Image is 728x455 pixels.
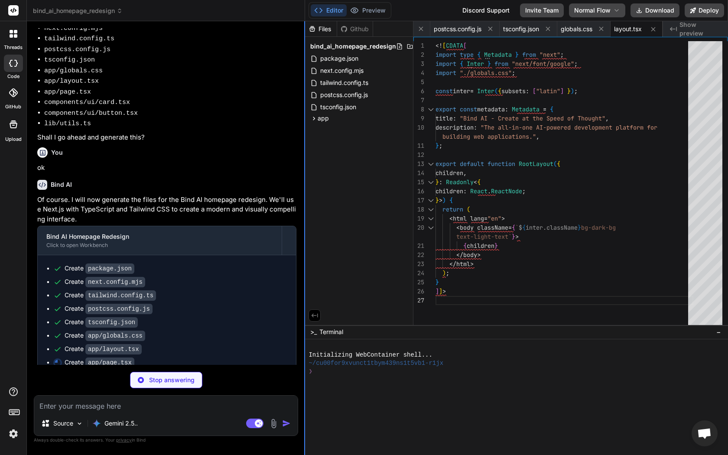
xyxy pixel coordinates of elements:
button: Invite Team [520,3,564,17]
div: 7 [413,96,424,105]
div: 1 [413,41,424,50]
span: package.json [319,53,359,64]
span: export [435,105,456,113]
span: < [449,214,453,222]
span: export [435,160,456,168]
div: 26 [413,287,424,296]
span: ) [442,269,446,277]
span: children [435,187,463,195]
span: return [442,205,463,213]
span: ( [467,205,470,213]
span: ] [439,287,442,295]
div: 14 [413,169,424,178]
span: , [536,133,539,140]
span: [ [533,87,536,95]
code: app/globals.css [44,67,103,75]
span: } [515,51,519,58]
span: Normal Flow [574,6,611,15]
div: 9 [413,114,424,123]
p: Source [53,419,73,428]
span: </ [449,260,456,268]
span: from [494,60,508,68]
label: threads [4,44,23,51]
button: Deploy [685,3,724,17]
span: inter [526,224,543,231]
span: ; [439,142,442,149]
span: ] [435,287,439,295]
div: 12 [413,150,424,159]
span: "./globals.css" [460,69,512,77]
p: Shall I go ahead and generate this? [37,133,296,143]
button: Download [630,3,679,17]
div: 24 [413,269,424,278]
div: Click to collapse the range. [425,178,436,187]
span: Metadata [484,51,512,58]
span: > [470,260,474,268]
code: package.json [85,263,134,274]
span: React [470,187,487,195]
div: Create [65,264,134,273]
span: from [522,51,536,58]
span: next.config.mjs [319,65,364,76]
code: app/globals.css [85,331,145,341]
span: } [435,178,439,186]
div: 21 [413,241,424,250]
span: children [435,169,463,177]
span: Show preview [679,20,721,38]
span: } [512,233,515,240]
code: lib/utils.ts [44,120,91,127]
span: CDATA [446,42,463,49]
div: Create [65,344,142,354]
span: { [460,60,463,68]
div: 11 [413,141,424,150]
span: RootLayout [519,160,553,168]
div: Discord Support [457,3,515,17]
span: globals.css [561,25,592,33]
div: Click to collapse the range. [425,105,436,114]
div: 25 [413,278,424,287]
div: Create [65,304,153,313]
span: metadata [477,105,505,113]
span: : [526,87,529,95]
label: Upload [5,136,22,143]
span: >_ [310,328,317,336]
span: html [456,260,470,268]
span: import [435,60,456,68]
span: tsconfig.json [319,102,357,112]
span: } [435,278,439,286]
span: "en" [487,214,501,222]
button: Editor [311,4,347,16]
span: title [435,114,453,122]
label: code [7,73,19,80]
span: = [508,224,512,231]
div: 4 [413,68,424,78]
span: [ [442,42,446,49]
div: 23 [413,260,424,269]
span: = [543,105,546,113]
code: components/ui/button.tsx [44,110,138,117]
span: subsets [501,87,526,95]
span: ; [522,187,526,195]
p: Always double-check its answers. Your in Bind [34,436,298,444]
span: ( [553,160,557,168]
span: , [605,114,609,122]
div: Click to collapse the range. [425,159,436,169]
span: "latin" [536,87,560,95]
code: tsconfig.json [44,56,95,64]
span: > [442,287,446,295]
span: "next/font/google" [512,60,574,68]
div: 2 [413,50,424,59]
span: const [435,87,453,95]
div: Create [65,277,145,286]
span: Terminal [319,328,343,336]
label: GitHub [5,103,21,110]
span: bind_ai_homepage_redesign [33,6,123,15]
span: inter [453,87,470,95]
span: ❯ [309,367,312,376]
p: Of course. I will now generate the files for the Bind AI homepage redesign. We'll use Next.js wit... [37,195,296,224]
span: postcss.config.js [434,25,481,33]
span: = [470,87,474,95]
span: <! [435,42,442,49]
span: { [463,242,467,250]
span: ] [560,87,564,95]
